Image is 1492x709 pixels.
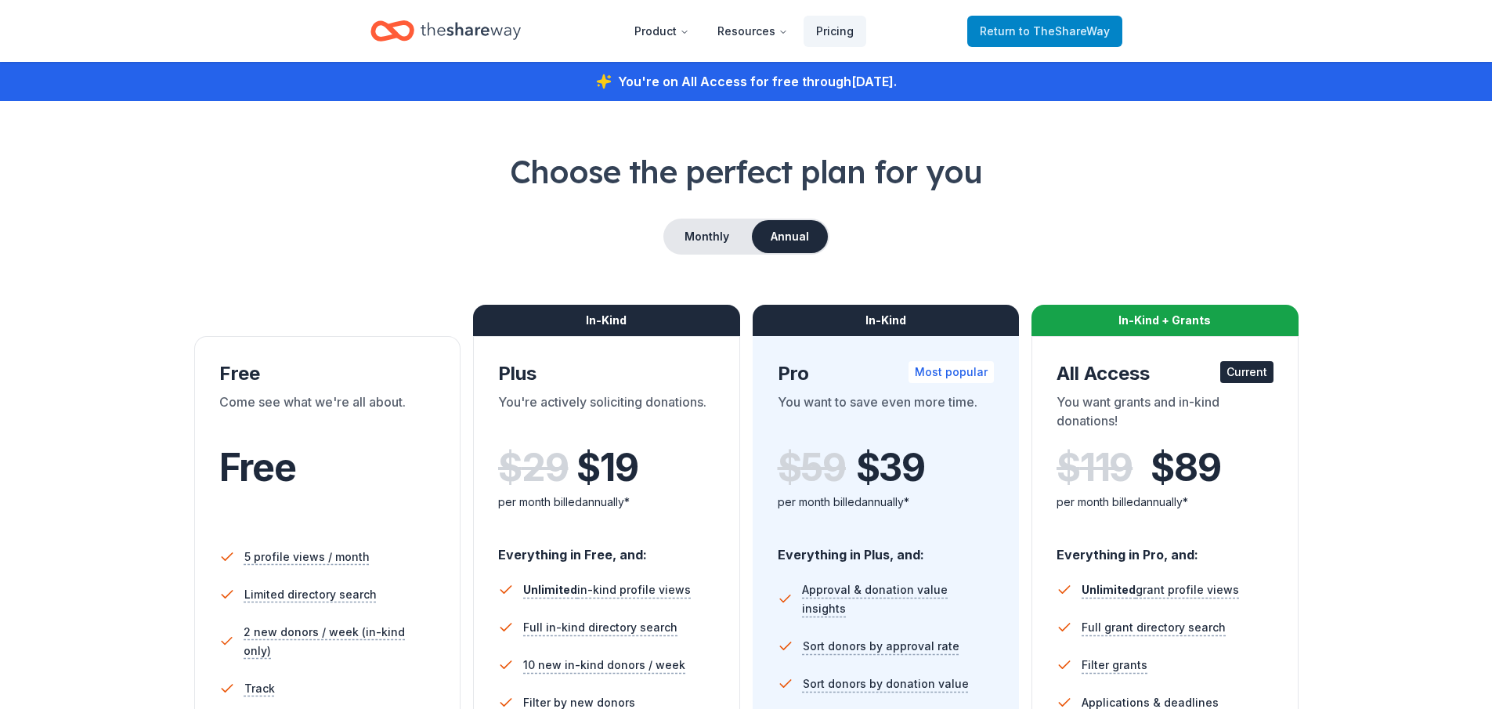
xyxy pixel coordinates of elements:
[1082,583,1239,596] span: grant profile views
[1057,392,1273,436] div: You want grants and in-kind donations!
[909,361,994,383] div: Most popular
[1057,532,1273,565] div: Everything in Pro, and:
[1082,618,1226,637] span: Full grant directory search
[778,493,995,512] div: per month billed annually*
[804,16,866,47] a: Pricing
[219,361,436,386] div: Free
[705,16,800,47] button: Resources
[219,392,436,436] div: Come see what we're all about.
[498,392,715,436] div: You're actively soliciting donations.
[244,679,275,698] span: Track
[778,532,995,565] div: Everything in Plus, and:
[980,22,1110,41] span: Return
[523,583,577,596] span: Unlimited
[778,361,995,386] div: Pro
[370,13,521,49] a: Home
[622,16,702,47] button: Product
[967,16,1122,47] a: Returnto TheShareWay
[244,585,377,604] span: Limited directory search
[244,548,370,566] span: 5 profile views / month
[803,675,969,693] span: Sort donors by donation value
[753,305,1020,336] div: In-Kind
[244,623,435,660] span: 2 new donors / week (in-kind only)
[498,493,715,512] div: per month billed annually*
[1151,446,1220,490] span: $ 89
[802,581,994,618] span: Approval & donation value insights
[1082,656,1147,675] span: Filter grants
[498,532,715,565] div: Everything in Free, and:
[523,656,685,675] span: 10 new in-kind donors / week
[1031,305,1299,336] div: In-Kind + Grants
[1019,24,1110,38] span: to TheShareWay
[576,446,638,490] span: $ 19
[523,618,677,637] span: Full in-kind directory search
[752,220,828,253] button: Annual
[219,444,296,490] span: Free
[1057,361,1273,386] div: All Access
[1082,583,1136,596] span: Unlimited
[1220,361,1273,383] div: Current
[473,305,740,336] div: In-Kind
[803,637,959,656] span: Sort donors by approval rate
[523,583,691,596] span: in-kind profile views
[498,361,715,386] div: Plus
[63,150,1429,194] h1: Choose the perfect plan for you
[622,13,866,49] nav: Main
[1057,493,1273,512] div: per month billed annually*
[665,220,749,253] button: Monthly
[856,446,925,490] span: $ 39
[778,392,995,436] div: You want to save even more time.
